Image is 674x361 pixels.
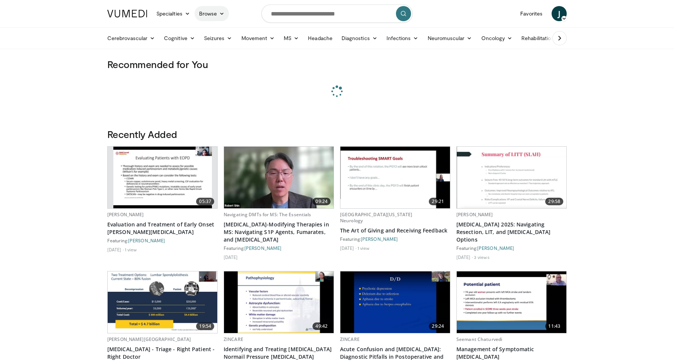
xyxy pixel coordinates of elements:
a: Seemant Chaturvedi [456,336,502,342]
a: ZINCARE [340,336,360,342]
img: 9cdcf84c-ef19-4cc7-be56-0d53e628c694.620x360_q85_upscale.jpg [457,271,566,333]
img: ff047b3e-e657-411a-ad03-32f5c9f95574.620x360_q85_upscale.jpg [457,147,566,208]
div: Featuring: [107,237,218,243]
a: The Art of Giving and Receiving Feedback [340,227,450,234]
li: [DATE] [107,246,124,253]
a: [PERSON_NAME][GEOGRAPHIC_DATA] [107,336,191,342]
a: [PERSON_NAME] [107,211,144,218]
a: MS [279,31,303,46]
a: Specialties [152,6,195,21]
a: [MEDICAL_DATA]-Modifying Therapies in MS: Navigating S1P Agents, Fumarates, and [MEDICAL_DATA] [224,221,334,243]
a: 29:58 [457,147,566,208]
a: [MEDICAL_DATA] 2025: Navigating Resection, LIT, and [MEDICAL_DATA] Options [456,221,567,243]
a: [PERSON_NAME] [456,211,493,218]
li: 1 view [357,245,370,251]
img: 82975b4c-9a83-493a-9069-2aa6a510adac.620x360_q85_upscale.jpg [108,271,217,333]
a: [PERSON_NAME] [361,236,398,242]
li: 1 view [125,246,137,253]
div: Featuring: [340,236,450,242]
a: 09:24 [224,147,334,208]
a: Rehabilitation [517,31,558,46]
a: Infections [382,31,423,46]
img: 87320c58-389e-4b02-a479-404477094ad3.620x360_q85_upscale.jpg [224,271,334,333]
a: 11:43 [457,271,566,333]
a: Movement [237,31,280,46]
a: Diagnostics [337,31,382,46]
img: 7064e249-e12c-4d57-b9e7-b989b2b969d4.620x360_q85_upscale.jpg [224,147,334,208]
a: 19:54 [108,271,217,333]
a: J [552,6,567,21]
a: Navigating DMTs for MS: The Essentials [224,211,311,218]
span: 29:58 [545,198,563,205]
li: [DATE] [340,245,356,251]
span: 29:21 [429,198,447,205]
li: [DATE] [456,254,473,260]
div: Featuring: [456,245,567,251]
span: 19:54 [196,322,214,330]
img: 2b93b4ae-ec43-4ca1-8e19-23287462b0b0.620x360_q85_upscale.jpg [340,147,450,208]
span: 05:37 [196,198,214,205]
span: 29:24 [429,322,447,330]
a: Identifying and Treating [MEDICAL_DATA] Normail Pressure [MEDICAL_DATA] [224,346,334,361]
a: [MEDICAL_DATA] - Triage - Right Patient - Right Doctor [107,346,218,361]
a: 49:42 [224,271,334,333]
a: Favorites [516,6,547,21]
li: [DATE] [224,254,238,260]
div: Featuring: [224,245,334,251]
a: Management of Symptomatic [MEDICAL_DATA] [456,346,567,361]
li: 3 views [474,254,490,260]
a: Browse [195,6,229,21]
h3: Recently Added [107,128,567,140]
a: 29:21 [340,147,450,208]
a: Oncology [477,31,517,46]
span: 49:42 [312,322,331,330]
a: Cerebrovascular [103,31,159,46]
a: [PERSON_NAME] [128,238,165,243]
a: [GEOGRAPHIC_DATA][US_STATE] Neurology [340,211,412,224]
a: Cognitive [159,31,199,46]
span: 11:43 [545,322,563,330]
img: c3cae85a-04a7-43cd-84df-2106692295a1.620x360_q85_upscale.jpg [113,147,212,208]
h3: Recommended for You [107,58,567,70]
img: 4f7a03c2-49ba-4c0c-b0bf-37f1d7bf5d3c.620x360_q85_upscale.jpg [340,271,450,333]
a: Seizures [199,31,237,46]
input: Search topics, interventions [261,5,413,23]
img: VuMedi Logo [107,10,147,17]
a: 29:24 [340,271,450,333]
span: 09:24 [312,198,331,205]
a: 05:37 [108,147,217,208]
a: Neuromuscular [423,31,477,46]
a: ZINCARE [224,336,243,342]
a: Evaluation and Treatment of Early Onset [PERSON_NAME][MEDICAL_DATA] [107,221,218,236]
a: [PERSON_NAME] [477,245,514,251]
a: Headache [303,31,337,46]
a: [PERSON_NAME] [244,245,281,251]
